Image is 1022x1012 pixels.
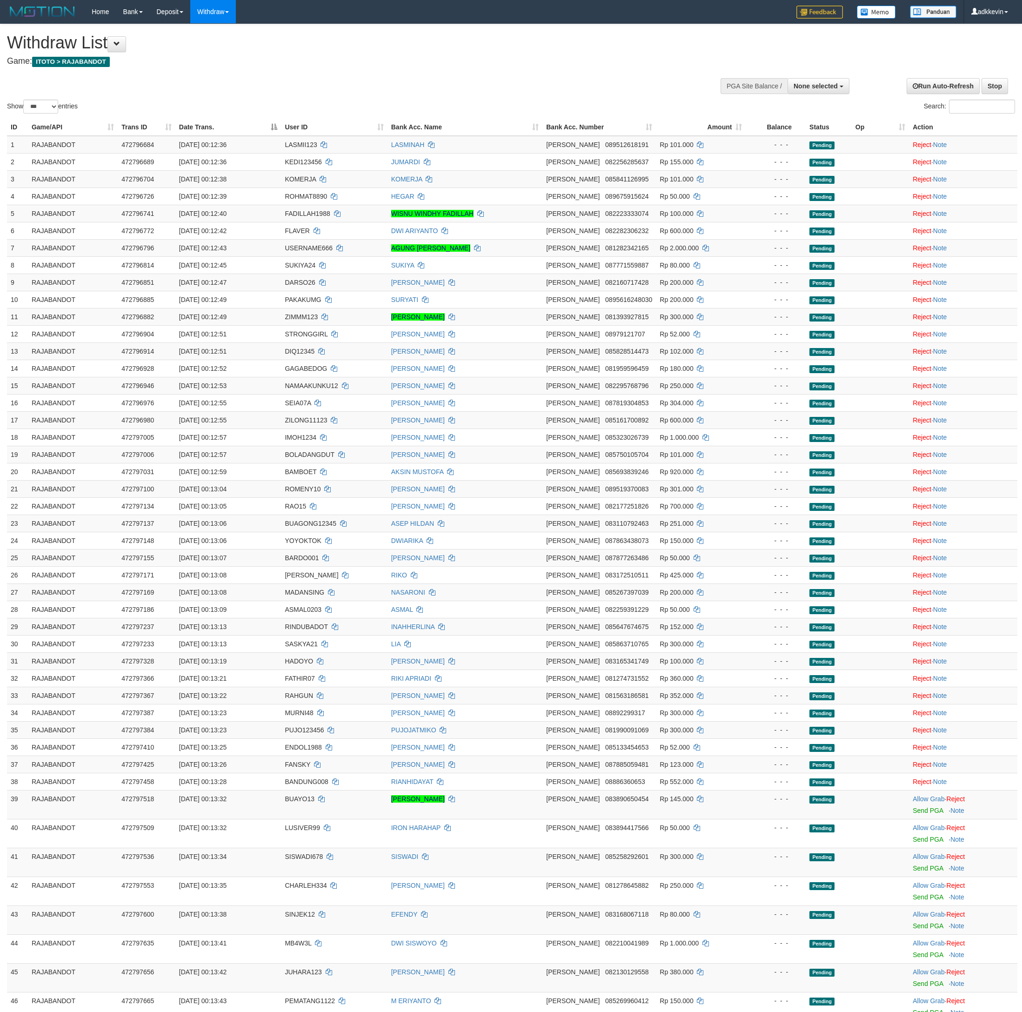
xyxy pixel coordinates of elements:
a: HEGAR [391,193,414,200]
select: Showentries [23,100,58,114]
a: Reject [913,399,931,407]
td: · [909,274,1017,291]
a: Allow Grab [913,882,944,889]
a: Reject [913,589,931,596]
td: 2 [7,153,28,170]
span: ITOTO > RAJABANDOT [32,57,110,67]
a: DWIARIKA [391,537,423,544]
a: ASMAL [391,606,413,613]
a: Note [933,210,947,217]
label: Show entries [7,100,78,114]
span: Rp 80.000 [660,261,690,269]
a: Note [950,865,964,872]
a: KOMERJA [391,175,422,183]
th: User ID: activate to sort column ascending [281,119,387,136]
a: [PERSON_NAME] [391,485,445,493]
td: 4 [7,188,28,205]
span: [DATE] 00:12:38 [179,175,227,183]
td: RAJABANDOT [28,239,118,256]
a: Reject [913,382,931,389]
a: [PERSON_NAME] [391,382,445,389]
a: Note [950,922,964,930]
span: 472796741 [121,210,154,217]
a: Reject [913,210,931,217]
th: Bank Acc. Name: activate to sort column ascending [387,119,543,136]
a: RIANHIDAYAT [391,778,434,785]
a: Note [933,554,947,562]
a: Note [933,227,947,235]
span: Pending [809,176,835,184]
td: 6 [7,222,28,239]
th: Balance [746,119,806,136]
a: Note [933,158,947,166]
span: Pending [809,245,835,253]
label: Search: [924,100,1015,114]
a: Note [950,836,964,843]
span: 472796814 [121,261,154,269]
a: Note [950,980,964,987]
a: SUKIYA [391,261,414,269]
a: Reject [947,997,965,1005]
a: Note [933,709,947,717]
td: RAJABANDOT [28,291,118,308]
a: [PERSON_NAME] [391,761,445,768]
a: JUMARDI [391,158,420,166]
a: M ERIYANTO [391,997,431,1005]
span: [PERSON_NAME] [546,175,600,183]
span: Copy 089512618191 to clipboard [605,141,648,148]
a: Reject [947,968,965,976]
span: Rp 200.000 [660,279,693,286]
a: Note [933,744,947,751]
a: INAHHERLINA [391,623,434,630]
a: Note [933,175,947,183]
a: AGUNG [PERSON_NAME] [391,244,470,252]
span: [PERSON_NAME] [546,158,600,166]
td: RAJABANDOT [28,256,118,274]
a: [PERSON_NAME] [391,399,445,407]
a: Reject [947,882,965,889]
span: Copy 0895616248030 to clipboard [605,296,652,303]
span: Pending [809,228,835,235]
a: Note [933,589,947,596]
span: Pending [809,141,835,149]
a: Reject [913,520,931,527]
a: Note [933,348,947,355]
a: Note [933,726,947,734]
span: Copy 085841126995 to clipboard [605,175,648,183]
a: Note [933,330,947,338]
a: Note [933,451,947,458]
a: Note [933,657,947,665]
a: Allow Grab [913,939,944,947]
span: Rp 600.000 [660,227,693,235]
a: Send PGA [913,951,943,958]
td: RAJABANDOT [28,274,118,291]
span: 472796772 [121,227,154,235]
span: 472796689 [121,158,154,166]
td: 8 [7,256,28,274]
span: ROHMAT8890 [285,193,327,200]
div: - - - [749,209,802,218]
a: [PERSON_NAME] [391,348,445,355]
a: Reject [913,175,931,183]
td: RAJABANDOT [28,136,118,154]
a: Note [933,279,947,286]
th: Status [806,119,852,136]
a: NASARONI [391,589,425,596]
a: Run Auto-Refresh [907,78,980,94]
a: Reject [913,640,931,648]
span: [DATE] 00:12:49 [179,313,227,321]
a: [PERSON_NAME] [391,554,445,562]
span: Pending [809,193,835,201]
span: None selected [794,82,838,90]
span: Copy 089675915624 to clipboard [605,193,648,200]
a: Reject [913,692,931,699]
a: RIKO [391,571,407,579]
span: ZIMMM123 [285,313,318,321]
a: Reject [913,606,931,613]
div: - - - [749,295,802,304]
a: Reject [913,657,931,665]
td: RAJABANDOT [28,308,118,325]
th: Amount: activate to sort column ascending [656,119,746,136]
a: Reject [913,675,931,682]
a: Send PGA [913,922,943,930]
